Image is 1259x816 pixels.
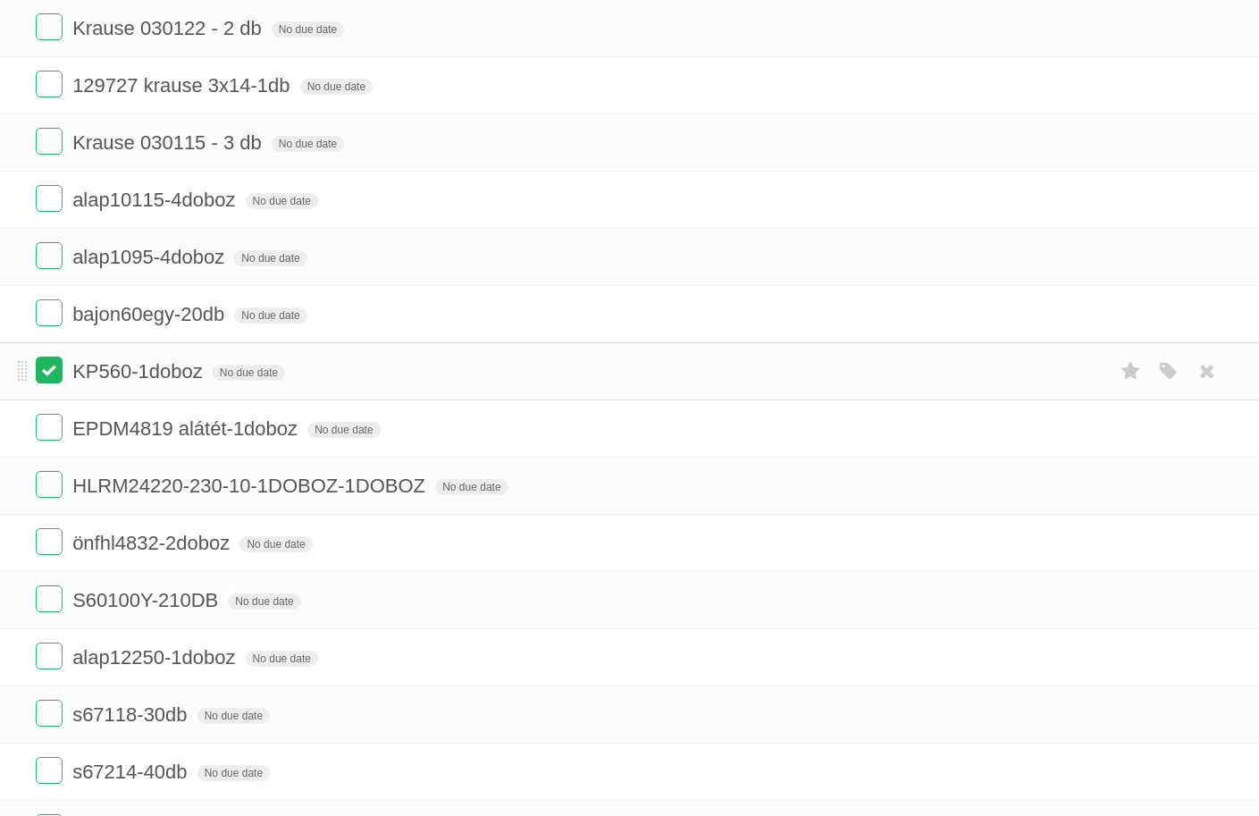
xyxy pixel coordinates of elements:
[234,307,306,324] span: No due date
[36,13,63,40] label: Done
[435,479,508,495] span: No due date
[36,585,63,612] label: Done
[246,651,318,667] span: No due date
[197,765,270,781] span: No due date
[72,532,234,554] span: önfhl4832-2doboz
[72,189,239,211] span: alap10115-4doboz
[72,646,239,669] span: alap12250-1doboz
[307,422,380,438] span: No due date
[36,71,63,97] label: Done
[36,700,63,727] label: Done
[72,131,266,154] span: Krause 030115 - 3 db
[228,593,300,610] span: No due date
[72,360,207,383] span: KP560-1doboz
[36,643,63,669] label: Done
[72,74,294,97] span: 129727 krause 3x14-1db
[36,414,63,441] label: Done
[36,128,63,155] label: Done
[246,193,318,209] span: No due date
[272,21,344,38] span: No due date
[72,417,302,440] span: EPDM4819 alátét-1doboz
[1114,357,1148,386] label: Star task
[72,589,222,611] span: S60100Y-210DB
[72,246,229,268] span: alap1095-4doboz
[197,708,270,724] span: No due date
[272,136,344,152] span: No due date
[72,703,191,726] span: s67118-30db
[36,299,63,326] label: Done
[36,242,63,269] label: Done
[213,365,285,381] span: No due date
[36,757,63,784] label: Done
[36,471,63,498] label: Done
[300,79,373,95] span: No due date
[72,761,191,783] span: s67214-40db
[72,17,266,39] span: Krause 030122 - 2 db
[36,357,63,383] label: Done
[72,475,430,497] span: HLRM24220-230-10-1DOBOZ-1DOBOZ
[36,528,63,555] label: Done
[36,185,63,212] label: Done
[72,303,229,325] span: bajon60egy-20db
[234,250,306,266] span: No due date
[239,536,312,552] span: No due date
